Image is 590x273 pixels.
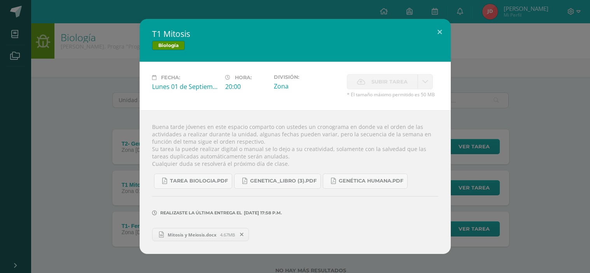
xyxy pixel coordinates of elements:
span: * El tamaño máximo permitido es 50 MB [347,91,438,98]
span: Remover entrega [235,230,249,239]
a: Mitosis y Meiosis.docx 4.67MB [152,228,249,241]
span: Genética humana.pdf [339,178,403,184]
a: La fecha de entrega ha expirado [418,74,433,89]
a: Genética humana.pdf [323,174,408,189]
span: Genetica_LIBRO (3).pdf [250,178,317,184]
button: Close (Esc) [429,19,451,45]
span: Subir tarea [371,75,408,89]
a: Genetica_LIBRO (3).pdf [234,174,321,189]
div: Buena tarde jóvenes en este espacio comparto con ustedes un cronograma en donde va el orden de la... [140,110,451,254]
div: 20:00 [225,82,268,91]
span: Mitosis y Meiosis.docx [164,232,220,238]
span: Realizaste la última entrega el [160,210,242,216]
span: Hora: [235,75,252,80]
div: Lunes 01 de Septiembre [152,82,219,91]
span: 4.67MB [220,232,235,238]
span: Biología [152,41,185,50]
label: División: [274,74,341,80]
span: Tarea biologia.pdf [170,178,228,184]
h2: T1 Mitosis [152,28,438,39]
span: Fecha: [161,75,180,80]
a: Tarea biologia.pdf [154,174,232,189]
div: Zona [274,82,341,90]
label: La fecha de entrega ha expirado [347,74,418,89]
